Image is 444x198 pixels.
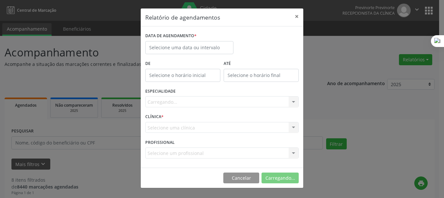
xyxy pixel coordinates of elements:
[224,59,299,69] label: ATÉ
[262,173,299,184] button: Carregando...
[145,59,220,69] label: De
[145,69,220,82] input: Selecione o horário inicial
[145,31,197,41] label: DATA DE AGENDAMENTO
[290,8,303,24] button: Close
[223,173,259,184] button: Cancelar
[145,86,176,97] label: ESPECIALIDADE
[224,69,299,82] input: Selecione o horário final
[145,112,164,122] label: CLÍNICA
[145,41,233,54] input: Selecione uma data ou intervalo
[145,137,175,147] label: PROFISSIONAL
[145,13,220,22] h5: Relatório de agendamentos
